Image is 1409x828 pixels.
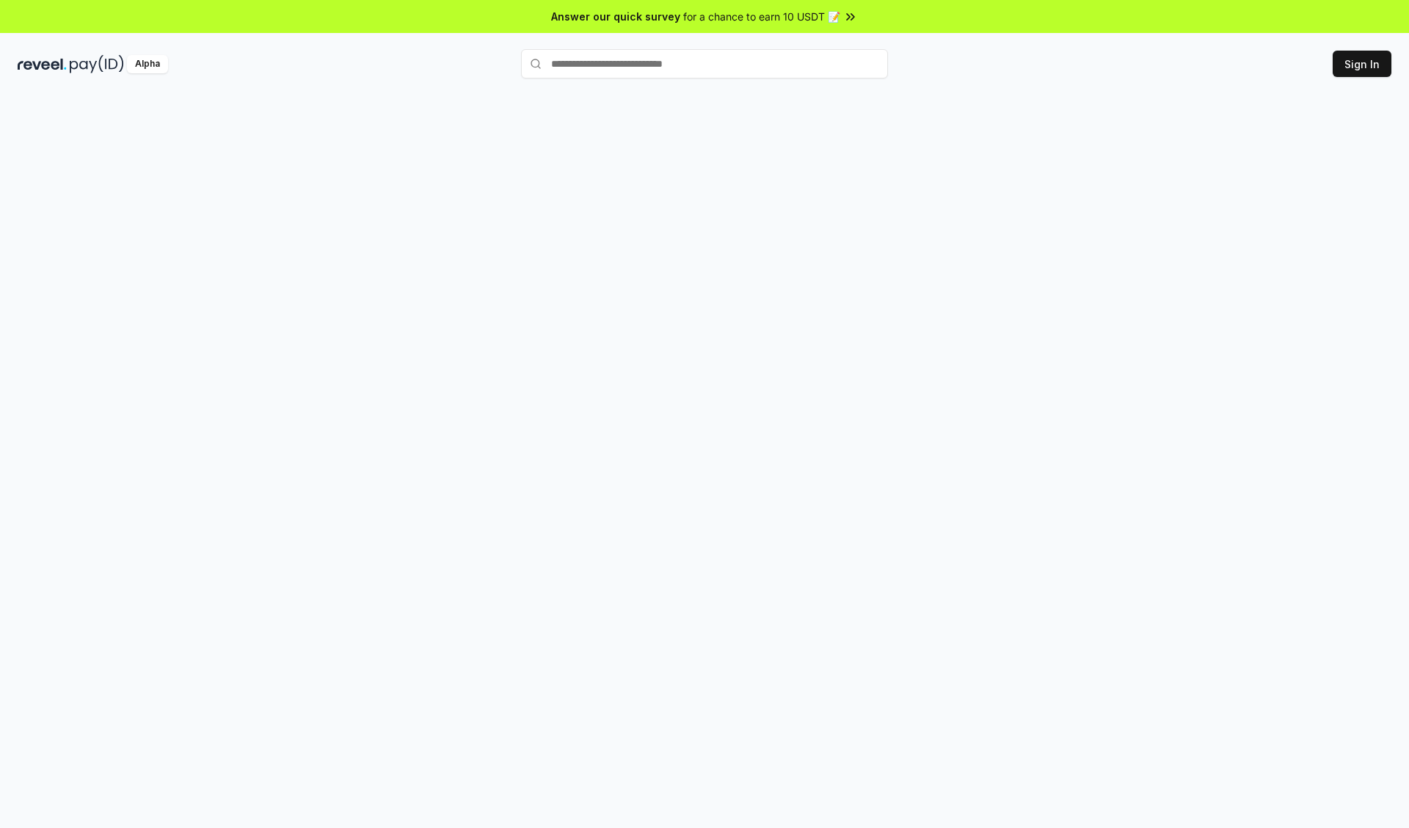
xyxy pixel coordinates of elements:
span: for a chance to earn 10 USDT 📝 [683,9,840,24]
button: Sign In [1333,51,1391,77]
img: pay_id [70,55,124,73]
img: reveel_dark [18,55,67,73]
span: Answer our quick survey [551,9,680,24]
div: Alpha [127,55,168,73]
